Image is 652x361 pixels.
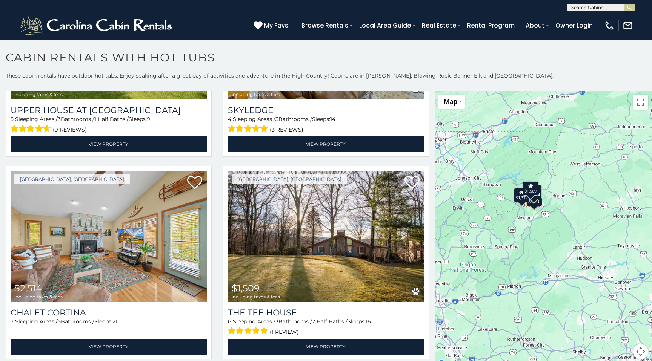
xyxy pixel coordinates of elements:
a: [GEOGRAPHIC_DATA], [GEOGRAPHIC_DATA] [232,174,347,184]
a: Real Estate [418,19,460,32]
a: Local Area Guide [355,19,415,32]
span: Map [444,98,457,106]
a: View Property [228,136,424,152]
div: Sleeping Areas / Bathrooms / Sleeps: [11,318,207,337]
a: Upper House at [GEOGRAPHIC_DATA] [11,105,207,115]
div: $1,509 [523,181,538,196]
div: $1,379 [514,188,530,202]
span: 16 [366,318,371,325]
span: 6 [228,318,231,325]
span: including taxes & fees [232,92,280,97]
img: White-1-2.png [19,14,175,37]
span: 3 [58,116,61,122]
img: phone-regular-white.png [604,20,615,31]
div: Sleeping Areas / Bathrooms / Sleeps: [11,115,207,135]
div: Sleeping Areas / Bathrooms / Sleeps: [228,318,424,337]
img: The Tee House [228,171,424,302]
a: Rental Program [463,19,518,32]
a: Chalet Cortina [11,307,207,318]
button: Change map style [438,95,465,109]
span: 21 [112,318,117,325]
span: including taxes & fees [14,294,63,299]
a: Chalet Cortina $2,514 including taxes & fees [11,171,207,302]
a: View Property [11,136,207,152]
span: (3 reviews) [270,125,303,135]
span: 14 [330,116,335,122]
a: About [522,19,548,32]
span: 1 Half Baths / [94,116,129,122]
span: My Favs [264,21,288,30]
span: $2,514 [14,283,42,294]
span: including taxes & fees [232,294,280,299]
a: My Favs [254,21,290,31]
span: 3 [275,318,278,325]
a: The Tee House [228,307,424,318]
span: 5 [58,318,61,325]
a: The Tee House $1,509 including taxes & fees [228,171,424,302]
span: including taxes & fees [14,92,63,97]
a: Browse Rentals [298,19,352,32]
a: Skyledge [228,105,424,115]
a: Add to favorites [404,175,420,191]
button: Map camera controls [633,344,648,359]
span: 5 [11,116,14,122]
div: $3,310 [526,192,542,206]
div: Sleeping Areas / Bathrooms / Sleeps: [228,115,424,135]
h3: Upper House at Tiffanys Estate [11,105,207,115]
a: Add to favorites [187,175,202,191]
span: (1 review) [270,327,299,337]
img: Chalet Cortina [11,171,207,302]
button: Toggle fullscreen view [633,95,648,110]
span: 2 Half Baths / [312,318,348,325]
span: 7 [11,318,14,325]
a: Owner Login [552,19,597,32]
a: View Property [228,339,424,354]
a: View Property [11,339,207,354]
a: [GEOGRAPHIC_DATA], [GEOGRAPHIC_DATA] [14,174,130,184]
img: mail-regular-white.png [623,20,633,31]
span: 4 [228,116,231,122]
span: $1,509 [232,283,260,294]
span: 9 [147,116,150,122]
span: 3 [275,116,278,122]
span: (9 reviews) [53,125,87,135]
